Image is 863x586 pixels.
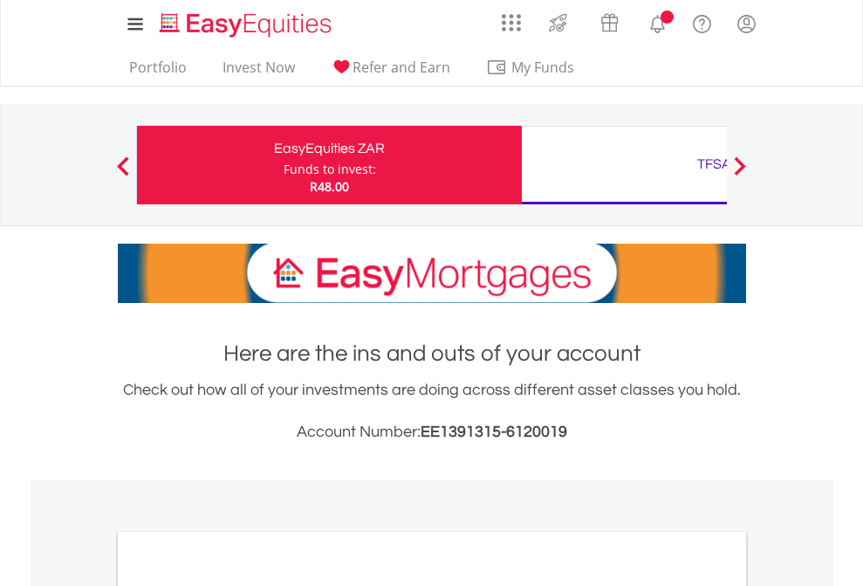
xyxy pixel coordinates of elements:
[153,4,339,39] a: Home page
[353,58,450,77] span: Refer and Earn
[584,4,635,37] a: Vouchers
[122,59,194,86] a: Portfolio
[490,4,532,32] a: AppsGrid
[118,338,746,369] h1: Here are the ins and outs of your account
[544,9,572,37] img: thrive-v2.svg
[284,161,376,178] div: Funds to invest:
[118,378,746,445] div: Check out how all of your investments are doing across different asset classes you hold.
[502,13,521,32] img: grid-menu-icon.svg
[147,136,511,161] div: EasyEquities ZAR
[635,4,680,39] a: Notifications
[216,59,302,86] a: Invest Now
[156,10,339,39] img: EasyEquities_Logo.png
[486,56,600,79] span: My Funds
[118,244,746,303] img: EasyMortage Promotion Banner
[324,59,457,86] a: Refer and Earn
[310,178,349,195] span: R48.00
[595,9,624,37] img: vouchers-v2.svg
[724,4,769,43] a: My Profile
[106,165,140,183] button: Previous
[723,165,757,183] button: Next
[421,424,567,440] span: EE1391315-6120019
[118,420,746,445] h3: Account Number:
[680,4,724,39] a: FAQ's and Support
